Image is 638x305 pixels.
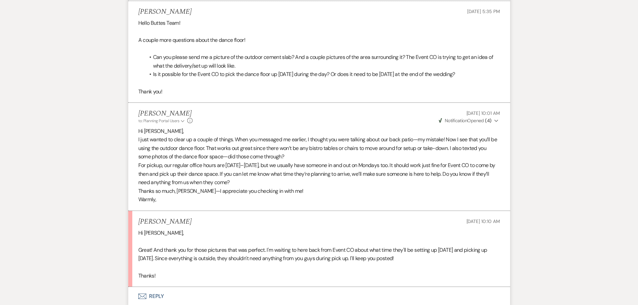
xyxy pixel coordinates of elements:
p: Hi [PERSON_NAME], [138,229,500,237]
button: to: Planning Portal Users [138,118,186,124]
h5: [PERSON_NAME] [138,109,193,118]
p: Hi [PERSON_NAME], [138,127,500,136]
span: [DATE] 10:10 AM [467,218,500,224]
span: Notification [445,118,467,124]
h5: [PERSON_NAME] [138,8,192,16]
p: Great! And thank you for those pictures that was perfect. I'm waiting to here back from Event CO ... [138,246,500,263]
p: Thanks so much, [PERSON_NAME]—I appreciate you checking in with me! [138,187,500,196]
p: Thank you! [138,87,500,96]
p: I just wanted to clear up a couple of things. When you messaged me earlier, I thought you were ta... [138,135,500,161]
p: A couple more questions about the dance floor! [138,36,500,45]
p: For pickup, our regular office hours are [DATE]–[DATE], but we usually have someone in and out on... [138,161,500,187]
strong: ( 4 ) [485,118,491,124]
button: NotificationOpened (4) [438,117,500,124]
p: Thanks! [138,272,500,280]
p: Hello Buttes Team! [138,19,500,27]
span: to: Planning Portal Users [138,118,180,124]
span: [DATE] 10:01 AM [467,110,500,116]
li: Can you please send me a picture of the outdoor cement slab? And a couple pictures of the area su... [145,53,500,70]
span: [DATE] 5:35 PM [467,8,500,14]
span: Opened [439,118,492,124]
h5: [PERSON_NAME] [138,218,192,226]
li: Is it possible for the Event CO to pick the dance floor up [DATE] during the day? Or does it need... [145,70,500,79]
p: Warmly, [138,195,500,204]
